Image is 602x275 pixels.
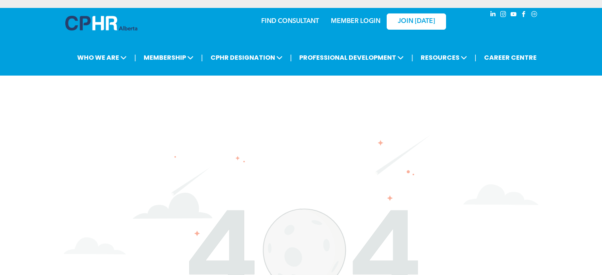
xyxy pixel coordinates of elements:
a: Social network [530,10,539,21]
a: facebook [520,10,528,21]
span: RESOURCES [418,50,469,65]
li: | [290,49,292,66]
li: | [411,49,413,66]
a: instagram [499,10,508,21]
span: MEMBERSHIP [141,50,196,65]
li: | [201,49,203,66]
span: PROFESSIONAL DEVELOPMENT [297,50,406,65]
a: MEMBER LOGIN [331,18,380,25]
a: FIND CONSULTANT [261,18,319,25]
span: JOIN [DATE] [398,18,435,25]
a: youtube [509,10,518,21]
span: WHO WE ARE [75,50,129,65]
img: A blue and white logo for cp alberta [65,16,137,30]
span: CPHR DESIGNATION [208,50,285,65]
li: | [134,49,136,66]
li: | [475,49,477,66]
a: JOIN [DATE] [387,13,446,30]
a: CAREER CENTRE [482,50,539,65]
a: linkedin [489,10,498,21]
